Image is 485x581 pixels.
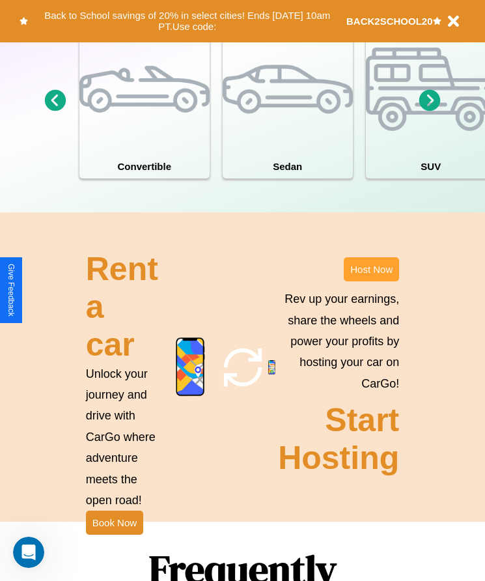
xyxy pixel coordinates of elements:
[278,401,399,477] h2: Start Hosting
[86,511,143,535] button: Book Now
[346,16,433,27] b: BACK2SCHOOL20
[79,154,210,178] h4: Convertible
[278,289,399,394] p: Rev up your earnings, share the wheels and power your profits by hosting your car on CarGo!
[86,250,161,363] h2: Rent a car
[176,337,205,397] img: phone
[268,360,275,375] img: phone
[223,154,353,178] h4: Sedan
[28,7,346,36] button: Back to School savings of 20% in select cities! Ends [DATE] 10am PT.Use code:
[7,264,16,317] div: Give Feedback
[13,537,44,568] iframe: Intercom live chat
[86,363,161,511] p: Unlock your journey and drive with CarGo where adventure meets the open road!
[344,257,399,281] button: Host Now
